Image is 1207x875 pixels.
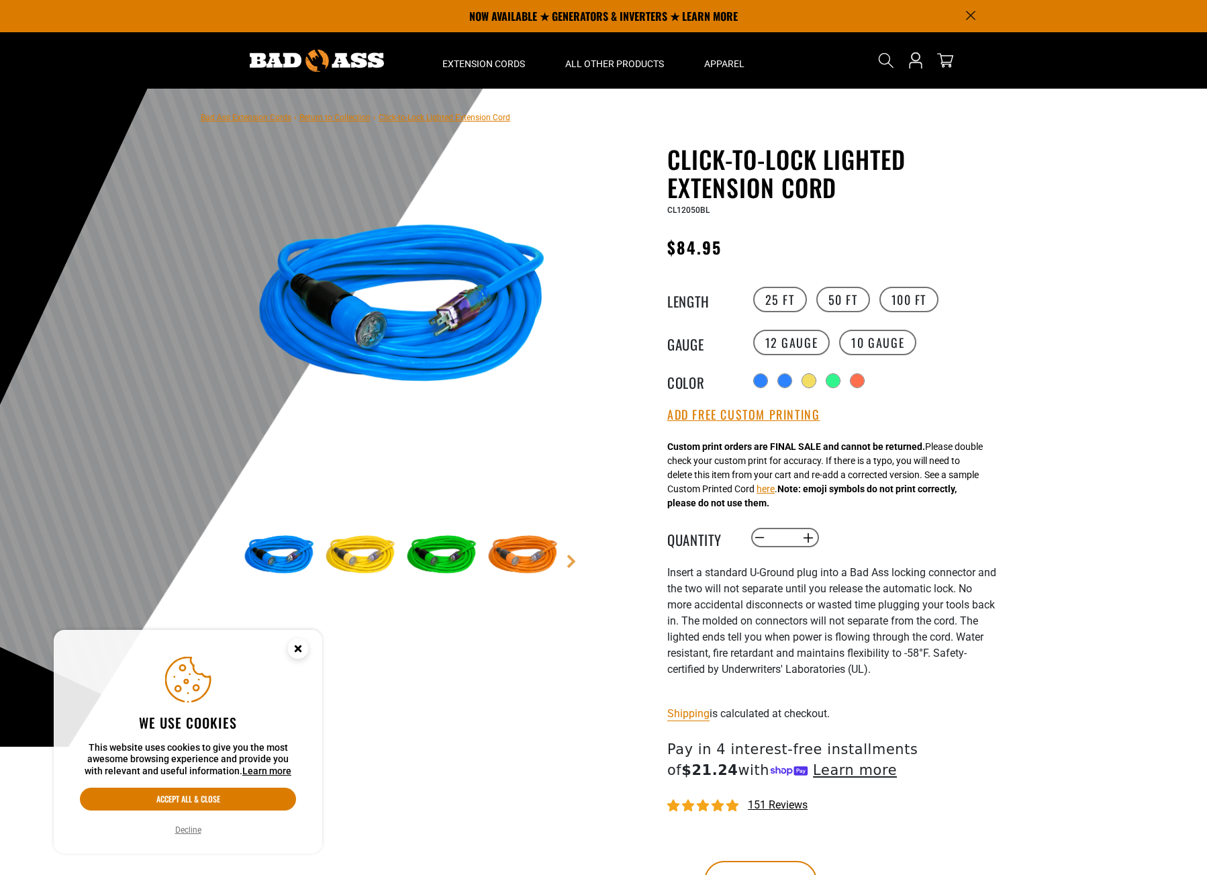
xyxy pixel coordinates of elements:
[667,334,734,351] legend: Gauge
[442,58,525,70] span: Extension Cords
[484,517,562,595] img: orange
[667,440,983,510] div: Please double check your custom print for accuracy. If there is a typo, you will need to delete t...
[565,555,578,568] a: Next
[748,798,808,811] span: 151 reviews
[667,483,957,508] strong: Note: emoji symbols do not print correctly, please do not use them.
[667,235,722,259] span: $84.95
[667,291,734,308] legend: Length
[667,372,734,389] legend: Color
[240,517,318,595] img: blue
[201,109,510,125] nav: breadcrumbs
[753,287,807,312] label: 25 FT
[816,287,870,312] label: 50 FT
[667,707,710,720] a: Shipping
[667,441,925,452] strong: Custom print orders are FINAL SALE and cannot be returned.
[667,800,741,813] span: 4.87 stars
[403,517,481,595] img: green
[379,113,510,122] span: Click-to-Lock Lighted Extension Cord
[879,287,939,312] label: 100 FT
[80,714,296,731] h2: We use cookies
[753,330,830,355] label: 12 Gauge
[422,32,545,89] summary: Extension Cords
[322,517,399,595] img: yellow
[667,205,710,215] span: CL12050BL
[373,113,376,122] span: ›
[684,32,765,89] summary: Apparel
[704,58,744,70] span: Apparel
[667,408,820,422] button: Add Free Custom Printing
[565,58,664,70] span: All Other Products
[667,704,996,723] div: is calculated at checkout.
[80,742,296,778] p: This website uses cookies to give you the most awesome browsing experience and provide you with r...
[667,145,996,201] h1: Click-to-Lock Lighted Extension Cord
[875,50,897,71] summary: Search
[171,823,205,837] button: Decline
[250,50,384,72] img: Bad Ass Extension Cords
[294,113,297,122] span: ›
[667,565,996,694] div: I
[667,529,734,547] label: Quantity
[299,113,371,122] a: Return to Collection
[667,566,996,676] span: nsert a standard U-Ground plug into a Bad Ass locking connector and the two will not separate unt...
[839,330,916,355] label: 10 Gauge
[242,766,291,776] a: Learn more
[54,630,322,854] aside: Cookie Consent
[240,148,564,471] img: blue
[757,482,775,496] button: here
[80,788,296,811] button: Accept all & close
[545,32,684,89] summary: All Other Products
[201,113,291,122] a: Bad Ass Extension Cords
